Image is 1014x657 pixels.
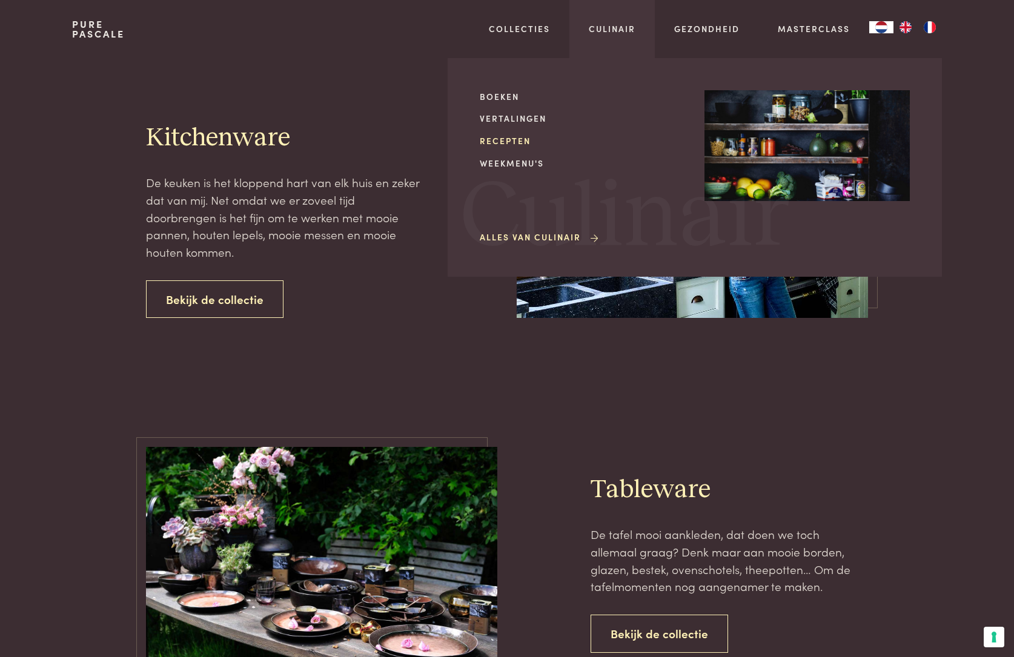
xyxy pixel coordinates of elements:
[869,21,893,33] div: Language
[918,21,942,33] a: FR
[146,122,423,154] h2: Kitchenware
[480,134,685,147] a: Recepten
[591,526,868,595] p: De tafel mooi aankleden, dat doen we toch allemaal graag? Denk maar aan mooie borden, glazen, bes...
[984,627,1004,647] button: Uw voorkeuren voor toestemming voor trackingtechnologieën
[480,90,685,103] a: Boeken
[893,21,942,33] ul: Language list
[778,22,850,35] a: Masterclass
[591,615,728,653] a: Bekijk de collectie
[674,22,740,35] a: Gezondheid
[72,19,125,39] a: PurePascale
[591,474,868,506] h2: Tableware
[489,22,550,35] a: Collecties
[480,157,685,170] a: Weekmenu's
[146,174,423,260] p: De keuken is het kloppend hart van elk huis en zeker dat van mij. Net omdat we er zoveel tijd doo...
[869,21,893,33] a: NL
[589,22,635,35] a: Culinair
[869,21,942,33] aside: Language selected: Nederlands
[460,171,790,264] span: Culinair
[480,112,685,125] a: Vertalingen
[704,90,910,202] img: Culinair
[146,280,283,319] a: Bekijk de collectie
[480,231,600,243] a: Alles van Culinair
[893,21,918,33] a: EN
